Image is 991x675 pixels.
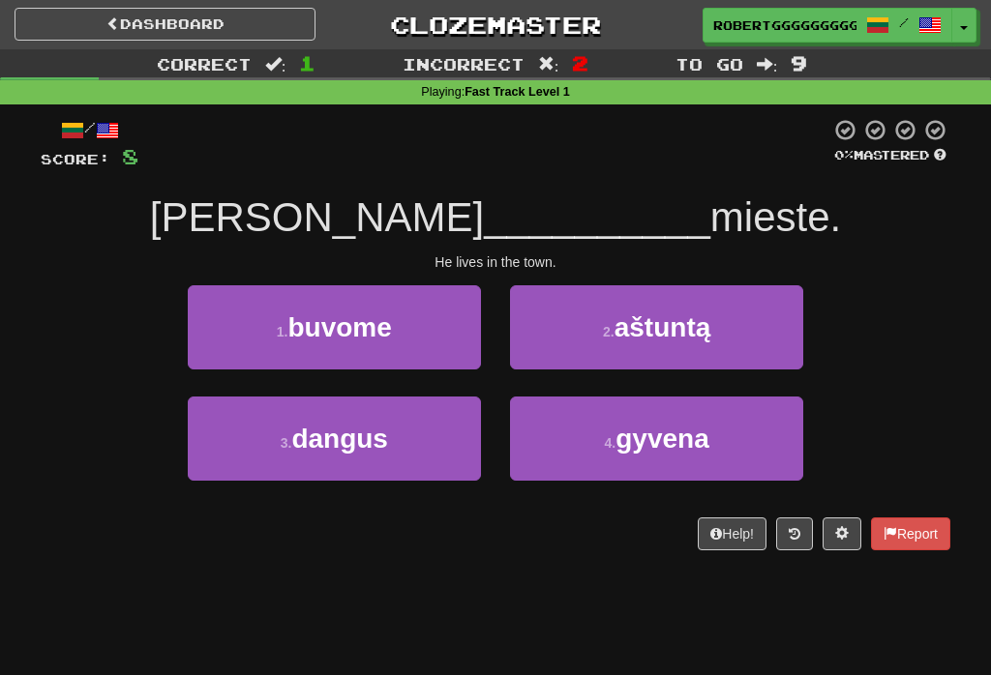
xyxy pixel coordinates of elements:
[157,54,252,73] span: Correct
[676,54,743,73] span: To go
[603,324,615,339] small: 2 .
[188,396,481,481] button: 3.dangus
[698,517,766,550] button: Help!
[510,285,803,369] button: 2.aštuntą
[281,435,292,451] small: 3 .
[713,16,856,34] span: RobertGgggggggg
[616,424,709,454] span: gyvena
[265,56,286,73] span: :
[572,51,588,74] span: 2
[834,147,854,162] span: 0 %
[41,252,950,272] div: He lives in the town.
[538,56,559,73] span: :
[830,147,950,164] div: Mastered
[510,396,803,481] button: 4.gyvena
[299,51,315,74] span: 1
[871,517,950,550] button: Report
[899,15,909,29] span: /
[122,144,138,168] span: 8
[605,435,616,451] small: 4 .
[41,118,138,142] div: /
[15,8,315,41] a: Dashboard
[403,54,525,73] span: Incorrect
[710,194,841,240] span: mieste.
[277,324,288,339] small: 1 .
[615,312,711,342] span: aštuntą
[757,56,778,73] span: :
[188,285,481,369] button: 1.buvome
[791,51,807,74] span: 9
[465,85,570,99] strong: Fast Track Level 1
[291,424,388,454] span: dangus
[287,312,391,342] span: buvome
[345,8,646,42] a: Clozemaster
[484,194,710,240] span: __________
[150,194,484,240] span: [PERSON_NAME]
[703,8,952,43] a: RobertGgggggggg /
[41,151,110,167] span: Score:
[776,517,813,550] button: Round history (alt+y)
